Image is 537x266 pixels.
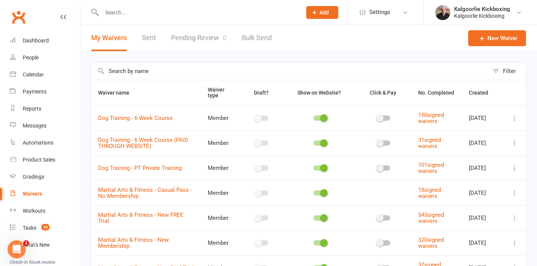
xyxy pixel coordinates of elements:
a: Pending Review0 [171,25,227,51]
td: [DATE] [462,180,503,205]
a: Bulk Send [242,25,272,51]
button: Click & Pay [363,88,405,97]
a: Dog Training - 6 Week Course [98,115,173,121]
div: Dashboard [23,37,49,44]
td: [DATE] [462,106,503,131]
span: Draft? [254,90,269,96]
a: 320signed waivers [418,236,444,250]
td: Member [201,106,240,131]
button: Draft? [247,88,277,97]
button: Add [306,6,338,19]
button: Created [469,88,497,97]
div: Waivers [23,191,42,197]
a: Waivers [10,185,80,202]
button: My Waivers [91,25,127,51]
a: Sent [142,25,156,51]
span: 0 [223,34,227,42]
div: Product Sales [23,157,55,163]
div: Kalgoorlie Kickboxing [454,12,510,19]
div: Automations [23,140,53,146]
span: 1 [23,240,29,246]
div: Gradings [23,174,44,180]
th: Waiver type [201,80,240,106]
div: Tasks [23,225,36,231]
a: People [10,49,80,66]
a: What's New [10,236,80,254]
a: 18signed waivers [418,187,441,200]
div: Payments [23,89,47,95]
a: 101signed waivers [418,162,444,175]
div: People [23,54,39,61]
td: Member [201,156,240,180]
div: Kalgoorlie Kickboxing [454,6,510,12]
div: Calendar [23,72,44,78]
iframe: Intercom live chat [8,240,26,258]
td: Member [201,131,240,156]
a: Workouts [10,202,80,219]
button: Waiver name [98,88,138,97]
a: Payments [10,83,80,100]
a: Reports [10,100,80,117]
td: Member [201,230,240,255]
a: Martial Arts & Fitness - New FREE Trial [98,212,184,225]
td: [DATE] [462,205,503,230]
a: Gradings [10,168,80,185]
div: Reports [23,106,41,112]
a: 31signed waivers [418,137,441,150]
a: Product Sales [10,151,80,168]
a: Messages [10,117,80,134]
a: Martial Arts & Fitness - New Membership [98,236,169,250]
td: Member [201,205,240,230]
a: Tasks 10 [10,219,80,236]
a: Dog Training - 6 Week Course (PAID THROUGH WEBSITE) [98,137,188,150]
td: Member [201,180,240,205]
span: Click & Pay [370,90,396,96]
img: thumb_image1664779456.png [435,5,450,20]
a: Dog Training - PT Private Training [98,165,182,171]
span: Created [469,90,497,96]
span: Add [319,9,329,16]
a: 150signed waivers [418,112,444,125]
input: Search... [100,7,296,18]
span: Show on Website? [297,90,341,96]
td: [DATE] [462,230,503,255]
td: [DATE] [462,156,503,180]
th: No. Completed [411,80,462,106]
span: Settings [369,4,390,21]
span: 10 [41,224,50,230]
button: Filter [489,62,526,80]
a: Automations [10,134,80,151]
div: Filter [503,67,516,76]
a: 543signed waivers [418,212,444,225]
div: What's New [23,242,50,248]
div: Workouts [23,208,45,214]
a: Martial Arts & Fitness - Casual Pass - No Membership [98,187,192,200]
div: Messages [23,123,47,129]
span: Waiver name [98,90,138,96]
button: Show on Website? [291,88,349,97]
input: Search by name [91,62,489,80]
a: Calendar [10,66,80,83]
a: New Waiver [468,30,526,46]
td: [DATE] [462,131,503,156]
a: Clubworx [9,8,28,26]
a: Dashboard [10,32,80,49]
